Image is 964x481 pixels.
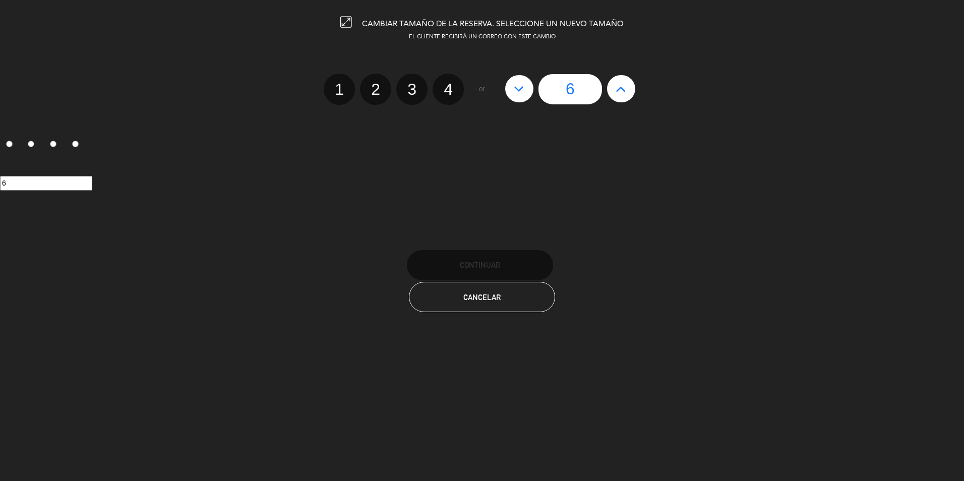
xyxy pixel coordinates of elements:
[409,34,556,40] span: EL CLIENTE RECIBIRÁ UN CORREO CON ESTE CAMBIO
[463,293,501,302] span: Cancelar
[474,83,490,95] span: - or -
[396,74,428,105] label: 3
[324,74,355,105] label: 1
[433,74,464,105] label: 4
[362,20,624,28] span: CAMBIAR TAMAÑO DE LA RESERVA. SELECCIONE UN NUEVO TAMAÑO
[360,74,391,105] label: 2
[22,137,44,154] label: 2
[66,137,88,154] label: 4
[460,261,500,269] span: Continuar
[44,137,67,154] label: 3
